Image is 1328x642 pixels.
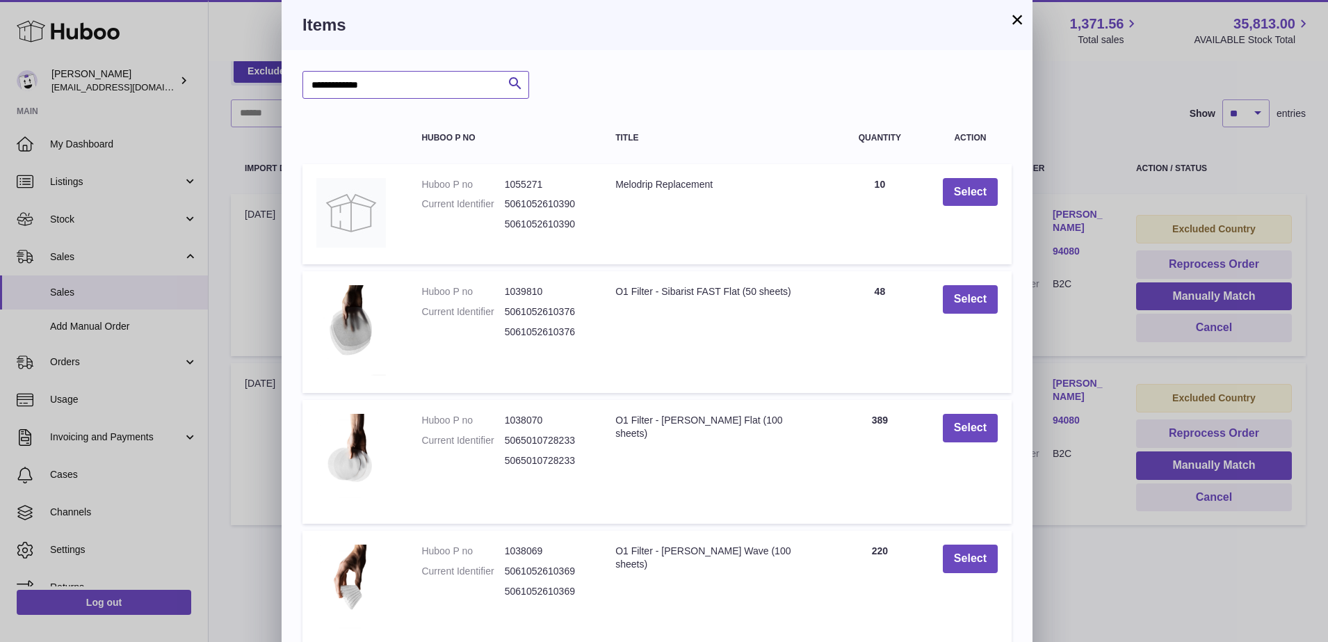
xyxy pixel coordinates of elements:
th: Action [929,120,1012,157]
dt: Current Identifier [421,434,504,447]
button: Select [943,545,998,573]
dd: 5061052610369 [505,565,588,578]
td: 389 [831,400,929,524]
div: O1 Filter - [PERSON_NAME] Flat (100 sheets) [615,414,817,440]
dd: 5065010728233 [505,454,588,467]
dt: Huboo P no [421,414,504,427]
th: Huboo P no [407,120,601,157]
img: O1 Filter - Sibarist FAST Flat (50 sheets) [316,285,386,376]
h3: Items [302,14,1012,36]
button: Select [943,414,998,442]
img: O1 Filter - OREA Flat (100 sheets) [316,414,386,506]
dd: 5061052610369 [505,585,588,598]
dd: 1038069 [505,545,588,558]
td: 48 [831,271,929,392]
img: Melodrip Replacement [316,178,386,248]
img: O1 Filter - OREA Wave (100 sheets) [316,545,386,637]
dt: Huboo P no [421,178,504,191]
dd: 1038070 [505,414,588,427]
dd: 5061052610376 [505,305,588,319]
dt: Huboo P no [421,285,504,298]
div: O1 Filter - [PERSON_NAME] Wave (100 sheets) [615,545,817,571]
th: Title [601,120,831,157]
dt: Huboo P no [421,545,504,558]
button: Select [943,178,998,207]
button: × [1009,11,1026,28]
dt: Current Identifier [421,305,504,319]
dd: 5061052610376 [505,326,588,339]
dd: 1055271 [505,178,588,191]
dd: 1039810 [505,285,588,298]
td: 10 [831,164,929,265]
dt: Current Identifier [421,198,504,211]
dd: 5065010728233 [505,434,588,447]
dd: 5061052610390 [505,218,588,231]
button: Select [943,285,998,314]
dd: 5061052610390 [505,198,588,211]
div: O1 Filter - Sibarist FAST Flat (50 sheets) [615,285,817,298]
div: Melodrip Replacement [615,178,817,191]
dt: Current Identifier [421,565,504,578]
th: Quantity [831,120,929,157]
